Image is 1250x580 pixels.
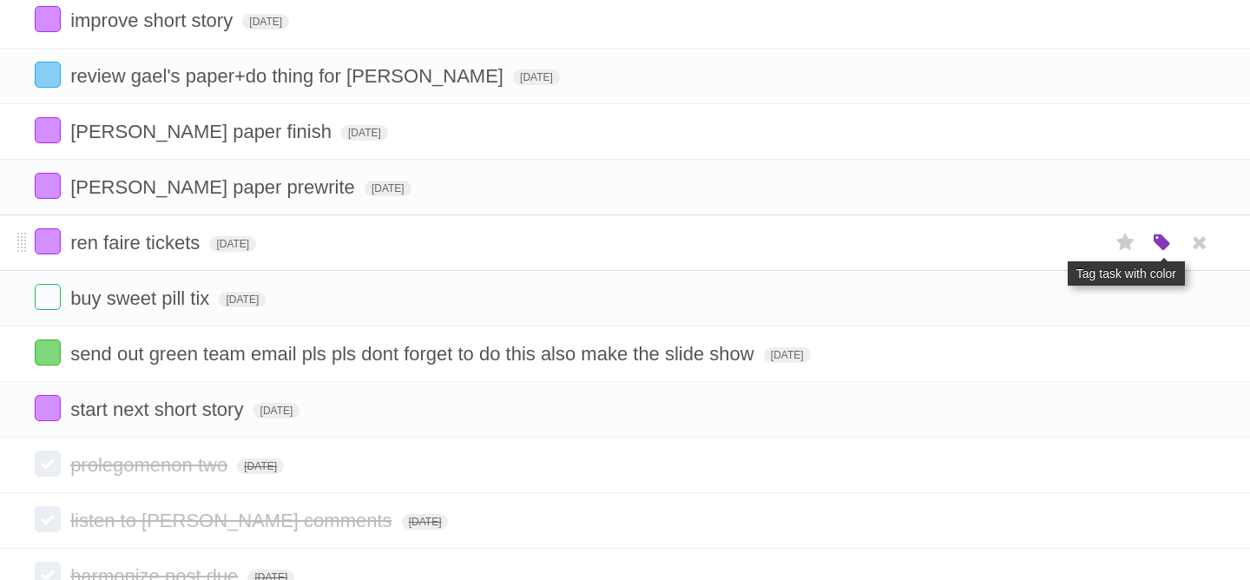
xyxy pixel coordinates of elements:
span: improve short story [70,10,237,31]
label: Star task [1109,228,1142,257]
span: listen to [PERSON_NAME] comments [70,510,396,531]
label: Done [35,451,61,477]
span: review gael's paper+do thing for [PERSON_NAME] [70,65,508,87]
label: Done [35,506,61,532]
span: [PERSON_NAME] paper finish [70,121,336,142]
span: ren faire tickets [70,232,204,254]
label: Done [35,117,61,143]
span: buy sweet pill tix [70,287,214,309]
label: Done [35,395,61,421]
label: Done [35,62,61,88]
span: [DATE] [365,181,411,196]
span: [DATE] [209,236,256,252]
span: [DATE] [237,458,284,474]
span: [DATE] [242,14,289,30]
span: [DATE] [253,403,300,419]
span: [DATE] [513,69,560,85]
span: [DATE] [219,292,266,307]
span: [DATE] [764,347,811,363]
label: Done [35,228,61,254]
span: start next short story [70,399,247,420]
span: send out green team email pls pls dont forget to do this also make the slide show [70,343,759,365]
span: [DATE] [341,125,388,141]
span: [DATE] [402,514,449,530]
label: Done [35,339,61,366]
label: Done [35,284,61,310]
span: [PERSON_NAME] paper prewrite [70,176,359,198]
label: Done [35,173,61,199]
label: Done [35,6,61,32]
span: prolegomenon two [70,454,232,476]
